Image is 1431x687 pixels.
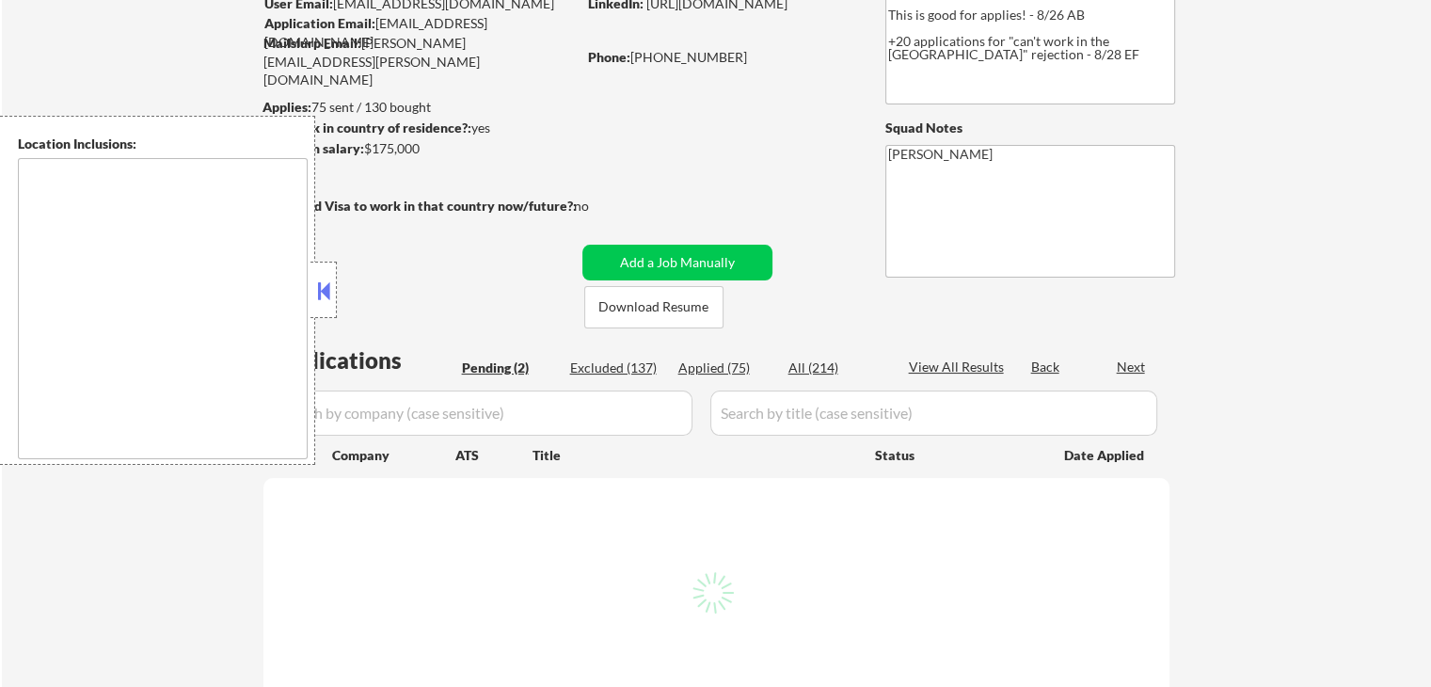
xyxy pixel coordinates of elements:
div: Squad Notes [885,119,1175,137]
input: Search by company (case sensitive) [269,391,692,436]
div: Status [875,438,1037,471]
div: Location Inclusions: [18,135,308,153]
button: Download Resume [584,286,723,328]
div: Title [533,446,857,465]
strong: Can work in country of residence?: [262,120,471,136]
div: Company [332,446,455,465]
div: Next [1117,358,1147,376]
div: Applied (75) [678,359,772,377]
strong: Will need Visa to work in that country now/future?: [263,198,577,214]
div: ATS [455,446,533,465]
div: Back [1031,358,1061,376]
div: [PERSON_NAME][EMAIL_ADDRESS][PERSON_NAME][DOMAIN_NAME] [263,34,576,89]
div: Pending (2) [462,359,556,377]
input: Search by title (case sensitive) [710,391,1157,436]
strong: Applies: [262,99,311,115]
div: 75 sent / 130 bought [262,98,576,117]
div: Applications [269,349,455,372]
div: View All Results [909,358,1010,376]
div: [EMAIL_ADDRESS][DOMAIN_NAME] [264,14,576,51]
div: $175,000 [262,139,576,158]
button: Add a Job Manually [582,245,772,280]
strong: Application Email: [264,15,375,31]
div: no [574,197,628,216]
div: Date Applied [1064,446,1147,465]
strong: Mailslurp Email: [263,35,361,51]
div: Excluded (137) [570,359,664,377]
div: All (214) [788,359,882,377]
div: [PHONE_NUMBER] [588,48,854,67]
div: yes [262,119,570,137]
strong: Phone: [588,49,630,65]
